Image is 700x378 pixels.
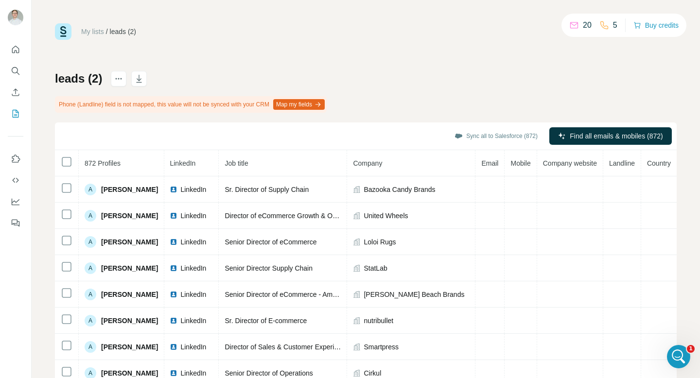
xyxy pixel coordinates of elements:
button: Search [8,62,23,80]
button: Use Surfe API [8,172,23,189]
span: Company [353,159,382,167]
span: LinkedIn [180,211,206,221]
div: A [85,236,96,248]
span: 872 Profiles [85,159,121,167]
img: Avatar [8,10,23,25]
div: Is that what you were looking for? [16,58,131,68]
p: 5 [613,19,617,31]
span: [PERSON_NAME] [101,185,158,194]
span: LinkedIn [180,368,206,378]
a: Source reference 9731916: [154,127,162,135]
p: The team can also help [47,12,121,22]
div: enrich in unlimited? [104,81,187,102]
button: Quick start [8,41,23,58]
div: A [85,289,96,300]
span: Smartpress [364,342,399,352]
h1: leads (2) [55,71,102,86]
span: United Wheels [364,211,408,221]
span: [PERSON_NAME] [101,290,158,299]
span: Mobile [510,159,530,167]
img: LinkedIn logo [170,369,177,377]
button: actions [111,71,126,86]
div: FinAI says… [8,52,187,81]
img: LinkedIn logo [170,264,177,272]
a: Source reference 10774414: [168,232,175,240]
div: A [85,262,96,274]
div: The validated emails will be included in your enriched CSV download! [16,26,179,45]
img: LinkedIn logo [170,291,177,298]
img: LinkedIn logo [170,186,177,193]
span: LinkedIn [170,159,195,167]
span: StatLab [364,263,387,273]
button: Enrich CSV [8,84,23,101]
div: You can access Enrich CSV directly in our app to get started with your bulk enrichment. [16,244,179,263]
img: LinkedIn logo [170,343,177,351]
div: Is that what you were looking for? [16,276,131,286]
iframe: Intercom live chat [667,345,690,368]
span: LinkedIn [180,185,206,194]
span: LinkedIn [180,316,206,326]
span: Director of Sales & Customer Experience [225,343,349,351]
button: Gif picker [31,304,38,311]
img: Profile image for FinAI [28,5,43,21]
span: Sr. Director of E-commerce [225,317,307,325]
button: Buy credits [633,18,679,32]
span: 1 [687,345,695,353]
button: Emoji picker [15,304,23,311]
div: Close [171,4,188,21]
span: [PERSON_NAME] [101,211,158,221]
div: Yes! With our Enrich CSV feature, you can enrich an unlimited amount of contacts.Source reference... [8,110,187,269]
button: Dashboard [8,193,23,210]
span: Loloi Rugs [364,237,396,247]
div: enrich in unlimited? [111,86,179,96]
span: [PERSON_NAME] [101,368,158,378]
span: [PERSON_NAME] Beach Brands [364,290,464,299]
p: 20 [583,19,592,31]
img: Surfe Logo [55,23,71,40]
span: LinkedIn [180,237,206,247]
span: [PERSON_NAME] [101,342,158,352]
button: Find all emails & mobiles (872) [549,127,672,145]
a: Source reference 11941318: [81,189,88,196]
span: Company website [543,159,597,167]
span: Email [481,159,498,167]
img: LinkedIn logo [170,317,177,325]
button: Use Surfe on LinkedIn [8,150,23,168]
span: [PERSON_NAME] [101,316,158,326]
span: Senior Director of Operations [225,369,313,377]
button: Upload attachment [46,304,54,311]
div: FinAI says… [8,270,187,313]
h1: FinAI [47,5,67,12]
div: FinAI says… [8,110,187,270]
div: A [85,210,96,222]
img: LinkedIn logo [170,212,177,220]
button: My lists [8,105,23,122]
span: Find all emails & mobiles (872) [570,131,663,141]
button: Map my fields [273,99,325,110]
img: LinkedIn logo [170,238,177,246]
div: leads (2) [110,27,136,36]
span: nutribullet [364,316,393,326]
div: boshurko@noltic.com says… [8,81,187,110]
span: [PERSON_NAME] [101,237,158,247]
li: / [106,27,108,36]
button: Send a message… [167,300,182,315]
div: A [85,341,96,353]
span: LinkedIn [180,263,206,273]
button: Sync all to Salesforce (872) [448,129,544,143]
span: Sr. Director of Supply Chain [225,186,309,193]
span: Senior Director of eCommerce [225,238,316,246]
div: Phone (Landline) field is not mapped, this value will not be synced with your CRM [55,96,327,113]
button: Feedback [8,214,23,232]
span: [PERSON_NAME] [101,263,158,273]
button: go back [6,4,25,22]
div: A [85,315,96,326]
span: LinkedIn [180,342,206,352]
div: Simply upload your CSV file with the mandatory fields (First Name, Last Name, Company Name), and ... [16,139,179,197]
span: Country [647,159,671,167]
span: Cirkul [364,368,381,378]
span: Senior Director Supply Chain [225,264,313,272]
div: A [85,184,96,195]
textarea: Message… [8,283,186,300]
a: My lists [81,28,104,35]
